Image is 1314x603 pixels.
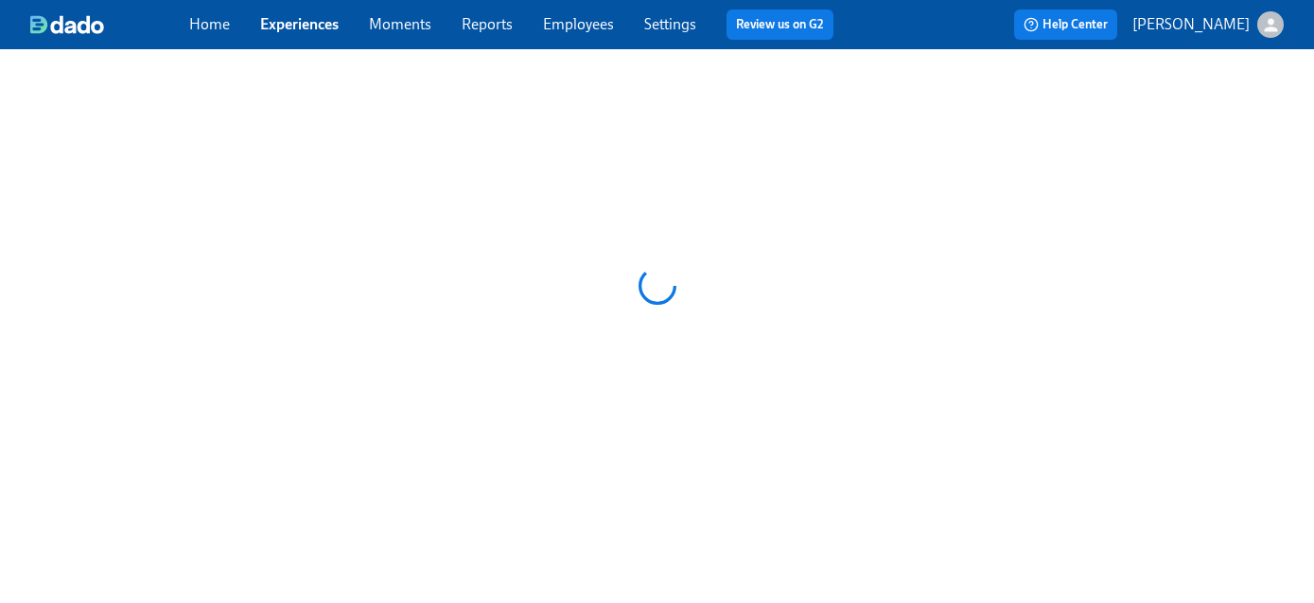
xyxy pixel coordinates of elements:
a: Employees [543,15,614,33]
button: Help Center [1014,9,1117,40]
a: Experiences [260,15,339,33]
span: Help Center [1024,15,1108,34]
a: Home [189,15,230,33]
img: dado [30,15,104,34]
a: Reports [462,15,513,33]
a: Review us on G2 [736,15,824,34]
a: Settings [644,15,696,33]
button: Review us on G2 [727,9,833,40]
button: [PERSON_NAME] [1132,11,1284,38]
a: dado [30,15,189,34]
p: [PERSON_NAME] [1132,14,1250,35]
a: Moments [369,15,431,33]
